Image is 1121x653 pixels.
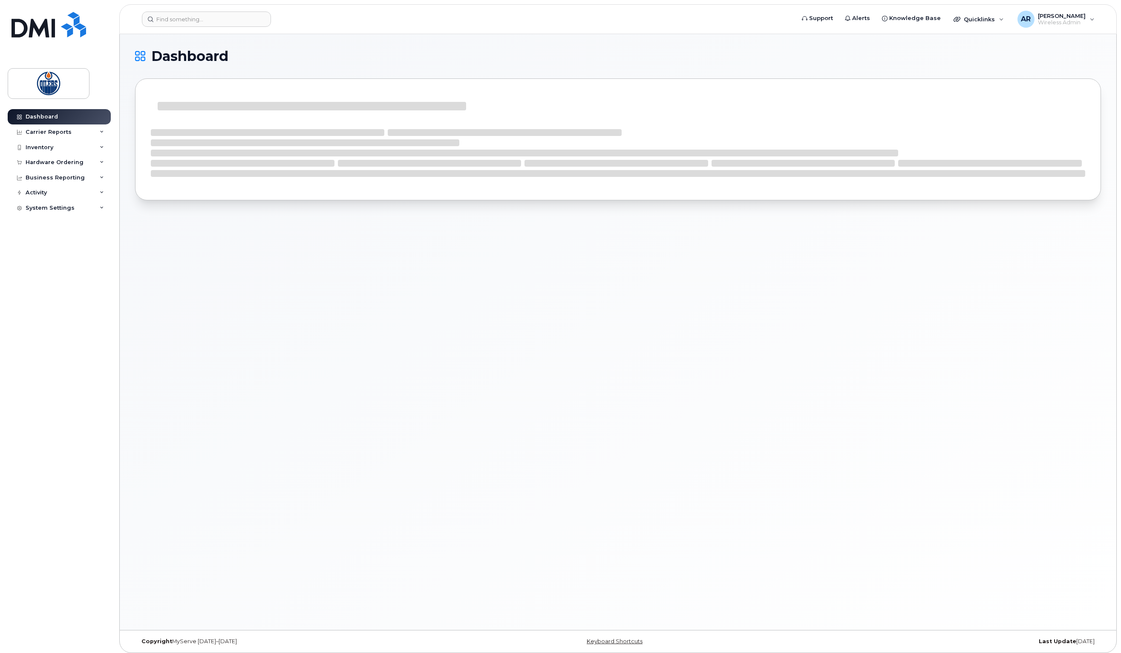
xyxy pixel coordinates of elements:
[141,638,172,644] strong: Copyright
[779,638,1101,645] div: [DATE]
[151,50,228,63] span: Dashboard
[587,638,643,644] a: Keyboard Shortcuts
[135,638,457,645] div: MyServe [DATE]–[DATE]
[1039,638,1076,644] strong: Last Update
